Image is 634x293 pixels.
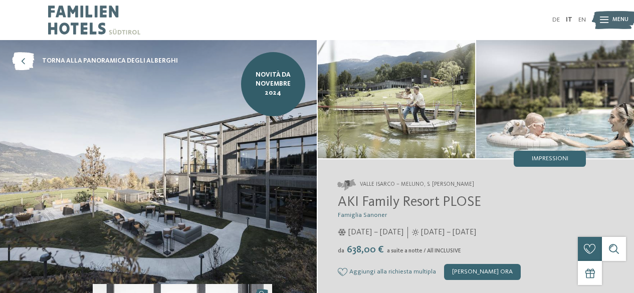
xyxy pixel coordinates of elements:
img: AKI: tutto quello che un bimbo può desiderare [318,40,476,158]
span: Menu [612,16,628,24]
span: Aggiungi alla richiesta multipla [349,268,436,275]
i: Orari d'apertura inverno [338,229,346,236]
a: torna alla panoramica degli alberghi [12,52,178,70]
a: EN [578,17,586,23]
span: torna alla panoramica degli alberghi [42,57,178,66]
span: da [338,248,344,254]
img: AKI: tutto quello che un bimbo può desiderare [476,40,634,158]
span: [DATE] – [DATE] [348,227,403,238]
a: DE [552,17,560,23]
i: Orari d'apertura estate [412,229,419,236]
span: [DATE] – [DATE] [421,227,476,238]
div: [PERSON_NAME] ora [444,264,521,280]
span: Impressioni [532,156,568,162]
span: a suite a notte / All INCLUSIVE [387,248,461,254]
a: IT [566,17,572,23]
span: NOVITÀ da novembre 2024 [247,71,299,98]
span: AKI Family Resort PLOSE [338,195,481,209]
span: Famiglia Sanoner [338,212,387,218]
span: Valle Isarco – Meluno, S. [PERSON_NAME] [360,181,474,189]
span: 638,00 € [345,245,386,255]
